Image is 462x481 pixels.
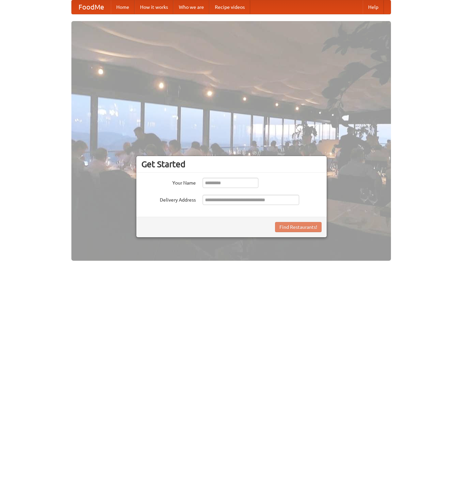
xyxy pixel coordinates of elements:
[141,159,322,169] h3: Get Started
[72,0,111,14] a: FoodMe
[275,222,322,232] button: Find Restaurants!
[173,0,209,14] a: Who we are
[363,0,384,14] a: Help
[111,0,135,14] a: Home
[141,178,196,186] label: Your Name
[135,0,173,14] a: How it works
[141,195,196,203] label: Delivery Address
[209,0,250,14] a: Recipe videos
